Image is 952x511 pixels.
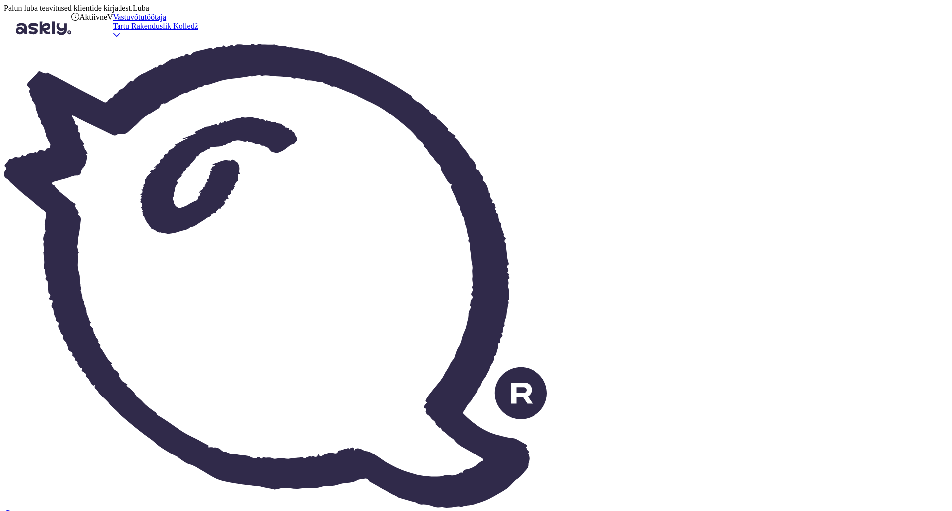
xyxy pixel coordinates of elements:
div: V [107,13,113,44]
div: Aktiivne [71,13,107,22]
a: VastuvõtutöötajaTartu Rakenduslik Kolledž [113,13,198,39]
img: Askly Logo [4,44,547,508]
div: Tartu Rakenduslik Kolledž [113,22,198,31]
span: Luba [133,4,149,12]
div: Vastuvõtutöötaja [113,13,198,22]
